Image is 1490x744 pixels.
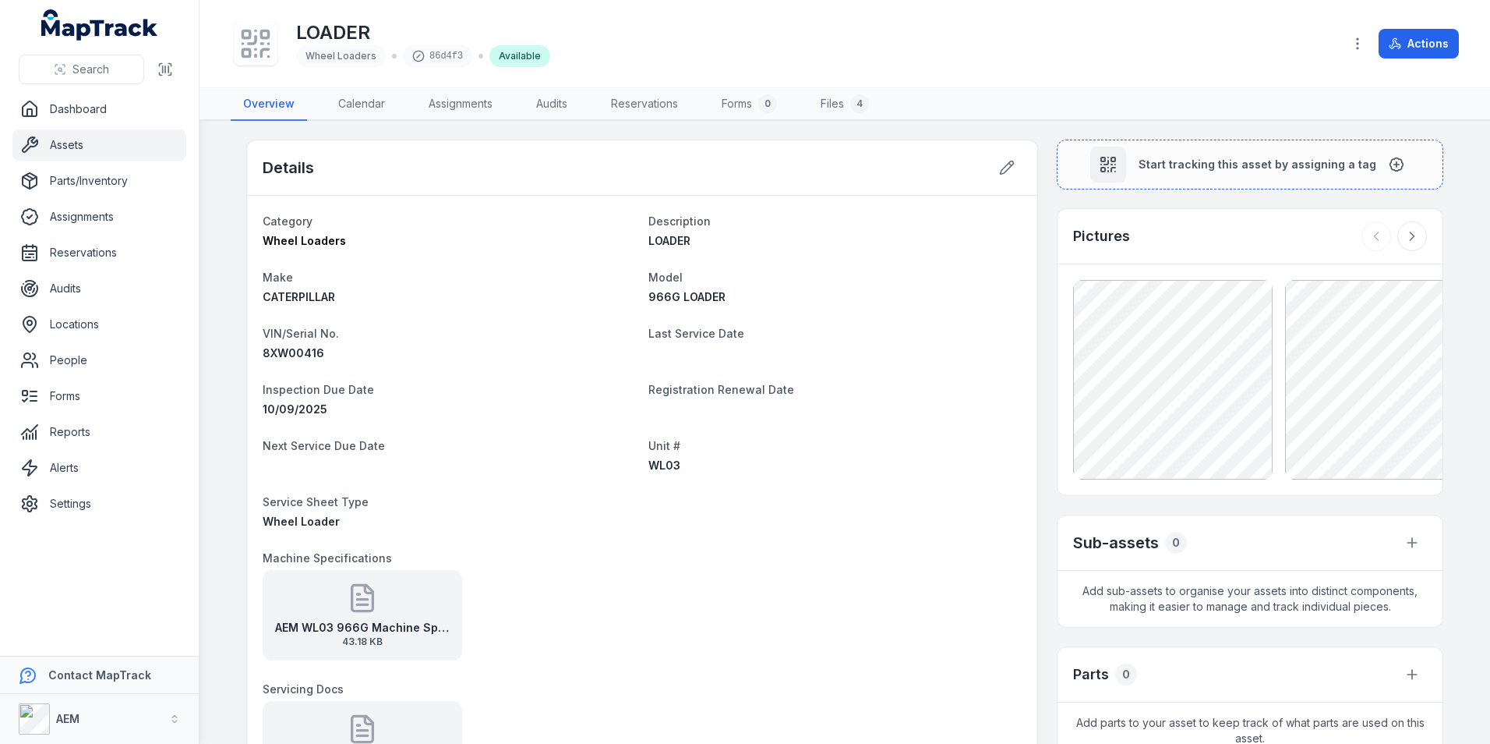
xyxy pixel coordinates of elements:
span: Start tracking this asset by assigning a tag [1139,157,1376,172]
a: Files4 [808,88,881,121]
a: Audits [12,273,186,304]
span: Inspection Due Date [263,383,374,396]
h3: Pictures [1073,225,1130,247]
span: Model [648,271,683,284]
span: Add sub-assets to organise your assets into distinct components, making it easier to manage and t... [1057,571,1442,627]
strong: AEM WL03 966G Machine Specifications [275,620,450,636]
a: Forms [12,381,186,412]
h2: Details [263,157,314,179]
div: 0 [758,94,777,113]
span: Search [72,62,109,77]
span: Registration Renewal Date [648,383,794,396]
span: Service Sheet Type [263,495,369,508]
span: 43.18 KB [275,636,450,648]
span: VIN/Serial No. [263,327,339,340]
a: Dashboard [12,94,186,125]
h2: Sub-assets [1073,532,1159,554]
time: 10/09/2025, 12:00:00 am [263,402,327,416]
span: Wheel Loader [263,515,340,528]
a: Reservations [12,237,186,268]
span: WL03 [648,459,680,472]
div: 0 [1115,664,1137,686]
a: Reports [12,416,186,448]
div: 86d4f3 [403,45,472,67]
span: Next Service Due Date [263,439,385,452]
strong: AEM [56,712,79,725]
span: 966G LOADER [648,290,726,303]
div: 4 [850,94,869,113]
span: Wheel Loaders [305,50,376,62]
a: Reservations [598,88,690,121]
span: Description [648,214,711,228]
a: Assignments [416,88,505,121]
a: Locations [12,309,186,340]
span: Machine Specifications [263,551,392,565]
h3: Parts [1073,664,1109,686]
div: 0 [1165,532,1187,554]
span: Make [263,271,293,284]
h1: LOADER [296,20,550,45]
a: Overview [231,88,307,121]
div: Available [489,45,550,67]
a: Forms0 [709,88,789,121]
span: 10/09/2025 [263,402,327,416]
button: Search [19,55,144,84]
a: Calendar [326,88,397,121]
span: LOADER [648,234,690,247]
span: 8XW00416 [263,346,324,360]
a: Audits [524,88,580,121]
a: Parts/Inventory [12,165,186,197]
button: Actions [1379,29,1459,58]
button: Start tracking this asset by assigning a tag [1057,140,1443,190]
span: Servicing Docs [263,682,344,696]
a: MapTrack [41,9,158,41]
span: Category [263,214,312,228]
a: Assignments [12,201,186,232]
a: Alerts [12,452,186,484]
a: People [12,345,186,376]
a: Assets [12,129,186,161]
span: Wheel Loaders [263,234,346,247]
span: Unit # [648,439,680,452]
strong: Contact MapTrack [48,668,151,682]
span: Last Service Date [648,327,744,340]
span: CATERPILLAR [263,290,335,303]
a: Settings [12,488,186,519]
